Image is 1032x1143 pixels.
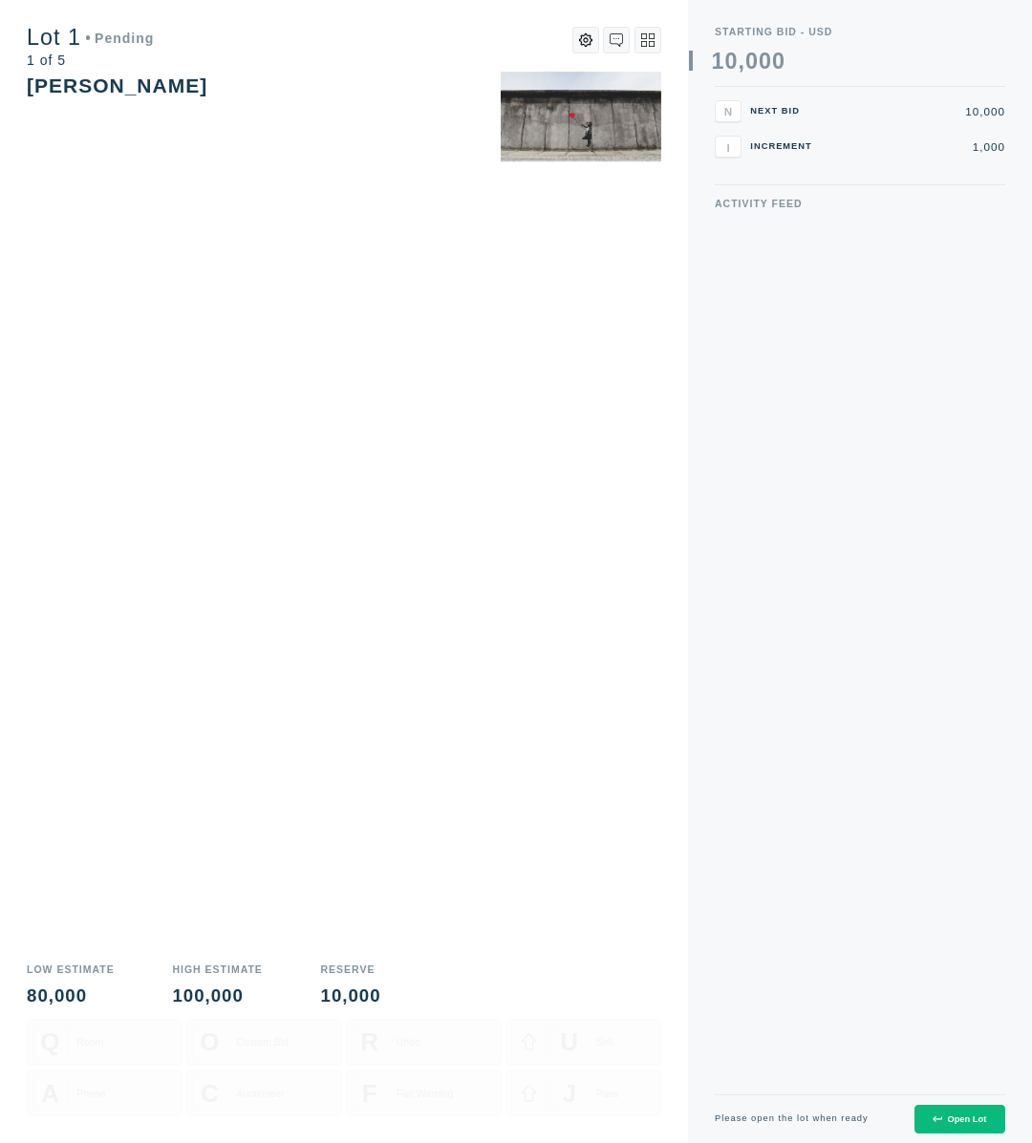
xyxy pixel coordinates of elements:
span: I [726,140,729,153]
div: Activity Feed [715,199,1005,209]
div: 10,000 [321,987,381,1005]
div: 10,000 [827,106,1005,117]
div: Low Estimate [27,964,115,975]
div: Open Lot [933,1114,986,1124]
div: Starting Bid - USD [715,27,1005,37]
div: 0 [724,51,738,73]
div: 0 [759,51,772,73]
div: High Estimate [172,964,262,975]
div: 100,000 [172,987,262,1005]
div: Please open the lot when ready [715,1114,869,1123]
div: 80,000 [27,987,115,1005]
div: Next Bid [750,107,817,116]
div: Reserve [321,964,381,975]
button: Open Lot [914,1105,1005,1134]
button: N [715,100,742,122]
div: Lot 1 [27,27,154,49]
div: Pending [86,32,155,45]
div: 0 [745,51,759,73]
div: 1 of 5 [27,53,154,67]
button: I [715,136,742,158]
span: N [724,105,732,117]
div: , [738,51,744,273]
div: Increment [750,142,817,151]
div: 0 [772,51,785,73]
div: [PERSON_NAME] [27,74,207,96]
div: 1 [712,51,725,73]
div: 1,000 [827,141,1005,153]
